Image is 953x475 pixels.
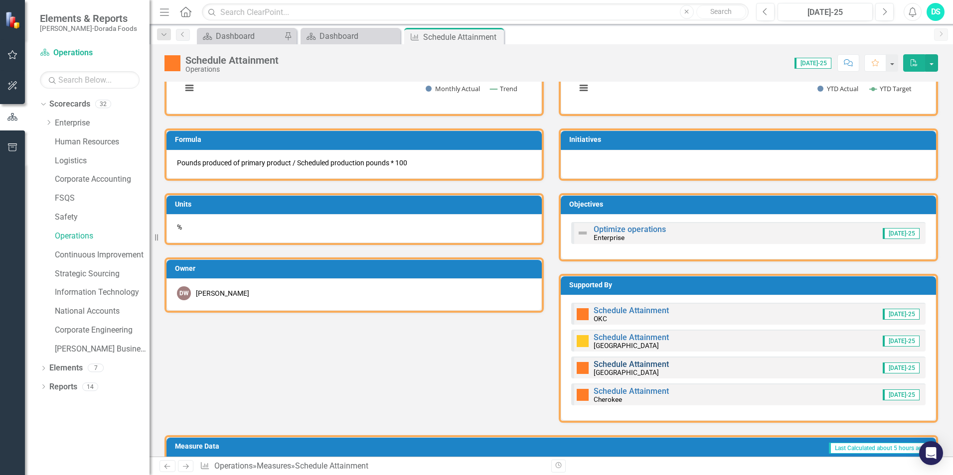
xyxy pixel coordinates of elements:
[55,174,150,185] a: Corporate Accounting
[781,6,869,18] div: [DATE]-25
[214,461,253,471] a: Operations
[49,381,77,393] a: Reports
[778,3,873,21] button: [DATE]-25
[696,5,746,19] button: Search
[569,281,931,289] h3: Supported By
[40,47,140,59] a: Operations
[55,193,150,204] a: FSQS
[55,268,150,280] a: Strategic Sourcing
[185,66,279,73] div: Operations
[196,288,249,298] div: [PERSON_NAME]
[55,287,150,298] a: Information Technology
[319,30,398,42] div: Dashboard
[177,159,407,167] span: Pounds produced of primary product / Scheduled production pounds * 100
[40,71,140,89] input: Search Below...
[577,362,589,374] img: Warning
[175,265,537,272] h3: Owner
[794,58,831,69] span: [DATE]-25
[577,389,589,401] img: Warning
[594,386,669,396] a: Schedule Attainment
[40,24,137,32] small: [PERSON_NAME]-Dorada Foods
[5,11,22,29] img: ClearPoint Strategy
[303,30,398,42] a: Dashboard
[883,362,920,373] span: [DATE]-25
[202,3,749,21] input: Search ClearPoint...
[594,342,659,350] small: [GEOGRAPHIC_DATA]
[82,382,98,391] div: 14
[927,3,945,21] button: DS
[594,395,622,403] small: Cherokee
[55,249,150,261] a: Continuous Improvement
[883,228,920,239] span: [DATE]-25
[577,227,589,239] img: Not Defined
[594,225,666,234] a: Optimize operations
[55,325,150,336] a: Corporate Engineering
[710,7,732,15] span: Search
[577,335,589,347] img: Caution
[164,55,180,71] img: Warning
[594,306,669,315] a: Schedule Attainment
[55,118,150,129] a: Enterprise
[49,362,83,374] a: Elements
[175,201,537,208] h3: Units
[883,336,920,347] span: [DATE]-25
[594,234,625,241] small: Enterprise
[423,31,501,43] div: Schedule Attainment
[175,136,537,143] h3: Formula
[55,212,150,223] a: Safety
[182,81,196,95] button: View chart menu, Chart
[883,309,920,320] span: [DATE]-25
[919,441,943,465] div: Open Intercom Messenger
[88,364,104,372] div: 7
[594,368,659,376] small: [GEOGRAPHIC_DATA]
[175,443,404,450] h3: Measure Data
[55,344,150,355] a: [PERSON_NAME] Business Unit
[185,55,279,66] div: Schedule Attainment
[426,84,479,93] button: Show Monthly Actual
[95,100,111,109] div: 32
[817,84,859,93] button: Show YTD Actual
[594,359,669,369] a: Schedule Attainment
[577,308,589,320] img: Warning
[569,136,931,143] h3: Initiatives
[55,136,150,148] a: Human Resources
[594,333,669,342] a: Schedule Attainment
[257,461,291,471] a: Measures
[569,201,931,208] h3: Objectives
[594,315,607,323] small: OKC
[829,443,930,454] span: Last Calculated about 5 hours ago
[40,12,137,24] span: Elements & Reports
[55,155,150,167] a: Logistics
[55,231,150,242] a: Operations
[870,84,912,93] button: Show YTD Target
[295,461,368,471] div: Schedule Attainment
[199,30,282,42] a: Dashboard
[55,306,150,317] a: National Accounts
[49,99,90,110] a: Scorecards
[577,81,591,95] button: View chart menu, Chart
[177,286,191,300] div: DW
[200,461,544,472] div: » »
[883,389,920,400] span: [DATE]-25
[177,223,182,231] span: %
[216,30,282,42] div: Dashboard
[490,84,517,93] button: Show Trend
